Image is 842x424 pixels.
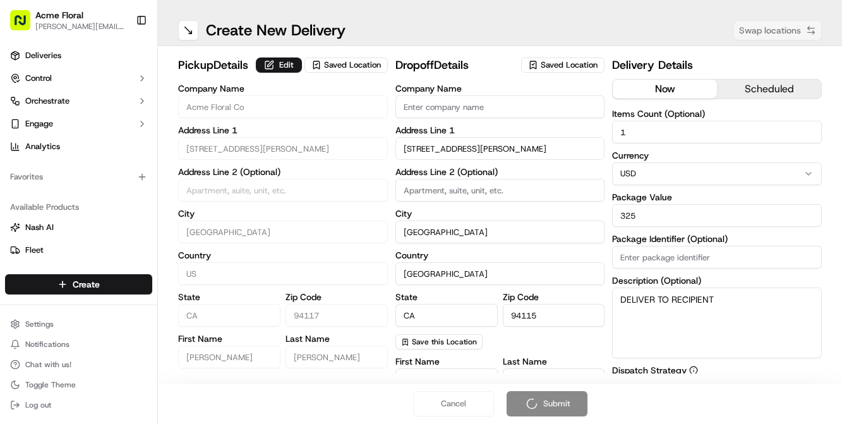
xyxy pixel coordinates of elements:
label: Description (Optional) [612,276,822,285]
label: First Name [178,334,280,343]
input: Enter package value [612,204,822,227]
label: Address Line 2 (Optional) [178,167,388,176]
button: Log out [5,396,152,414]
label: Zip Code [286,293,388,301]
label: State [178,293,280,301]
button: scheduled [717,80,821,99]
button: Settings [5,315,152,333]
label: Zip Code [503,293,605,301]
input: Enter country [395,262,605,285]
label: Dispatch Strategy [612,366,822,375]
input: Enter address [395,137,605,160]
label: Company Name [395,84,605,93]
button: now [613,80,717,99]
img: 1736555255976-a54dd68f-1ca7-489b-9aae-adbdc363a1c4 [13,121,35,143]
button: Save this Location [395,334,483,349]
span: Pylon [126,313,153,323]
input: Enter company name [395,95,605,118]
label: City [395,209,605,218]
button: Saved Location [304,56,388,74]
div: 💻 [107,284,117,294]
img: 1738778727109-b901c2ba-d612-49f7-a14d-d897ce62d23f [27,121,49,143]
button: [PERSON_NAME][EMAIL_ADDRESS][DOMAIN_NAME] [35,21,126,32]
button: Fleet [5,240,152,260]
input: Apartment, suite, unit, etc. [178,179,388,202]
span: Nash AI [25,222,54,233]
img: Wisdom Oko [13,184,33,209]
label: Company Name [178,84,388,93]
span: Analytics [25,141,60,152]
div: Start new chat [57,121,207,133]
span: • [170,230,174,240]
label: Items Count (Optional) [612,109,822,118]
span: Wisdom [PERSON_NAME] [39,196,135,206]
label: Currency [612,151,822,160]
input: Apartment, suite, unit, etc. [395,179,605,202]
button: Acme Floral [35,9,83,21]
a: Nash AI [10,222,147,233]
label: Address Line 2 (Optional) [395,167,605,176]
a: Fleet [10,245,147,256]
a: Analytics [5,136,152,157]
input: Enter state [395,304,498,327]
span: API Documentation [119,282,203,295]
label: Address Line 1 [395,126,605,135]
span: Toggle Theme [25,380,76,390]
div: Favorites [5,167,152,187]
button: Acme Floral[PERSON_NAME][EMAIL_ADDRESS][DOMAIN_NAME] [5,5,131,35]
div: Past conversations [13,164,85,174]
label: Country [395,251,605,260]
input: Enter first name [178,346,280,368]
span: Fleet [25,245,44,256]
button: Edit [256,58,302,73]
span: Engage [25,118,53,130]
label: Last Name [286,334,388,343]
input: Enter zip code [286,304,388,327]
label: City [178,209,388,218]
button: Notifications [5,336,152,353]
span: Deliveries [25,50,61,61]
button: See all [196,162,230,177]
input: Enter last name [503,368,605,391]
button: Start new chat [215,124,230,140]
a: 💻API Documentation [102,277,208,300]
input: Enter first name [395,368,498,391]
button: Dispatch Strategy [689,366,698,375]
input: Enter country [178,262,388,285]
input: Got a question? Start typing here... [33,82,227,95]
div: Available Products [5,197,152,217]
span: [DATE] [177,230,203,240]
span: [PERSON_NAME] [PERSON_NAME] [39,230,167,240]
span: • [137,196,141,206]
h2: pickup Details [178,56,248,74]
h2: dropoff Details [395,56,514,74]
button: Engage [5,114,152,134]
span: Saved Location [324,59,381,71]
a: 📗Knowledge Base [8,277,102,300]
span: Log out [25,400,51,410]
input: Enter last name [286,346,388,368]
label: Country [178,251,388,260]
textarea: DELIVER TO RECIPIENT [612,288,822,358]
img: Nash [13,13,38,38]
button: Saved Location [521,56,604,74]
label: Package Value [612,193,822,202]
img: Dianne Alexi Soriano [13,218,33,238]
label: First Name [395,357,498,366]
label: State [395,293,498,301]
h2: Delivery Details [612,56,822,74]
button: Toggle Theme [5,376,152,394]
a: Powered byPylon [89,313,153,323]
span: Create [73,278,100,291]
input: Enter zip code [503,304,605,327]
input: Enter city [178,221,388,243]
span: Control [25,73,52,84]
span: Notifications [25,339,69,349]
span: Knowledge Base [25,282,97,295]
h1: Create New Delivery [206,20,346,40]
p: Welcome 👋 [13,51,230,71]
input: Enter company name [178,95,388,118]
input: Enter address [178,137,388,160]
